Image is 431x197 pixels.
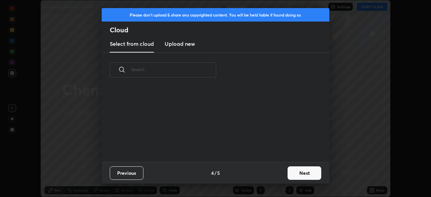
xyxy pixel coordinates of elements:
h3: Select from cloud [110,40,154,48]
button: Previous [110,166,143,180]
h3: Upload new [165,40,195,48]
input: Search [131,55,216,84]
button: Next [288,166,321,180]
h2: Cloud [110,26,329,34]
div: Please don't upload & share any copyrighted content. You will be held liable if found doing so. [102,8,329,22]
h4: 4 [211,169,214,176]
h4: / [214,169,217,176]
h4: 5 [217,169,220,176]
